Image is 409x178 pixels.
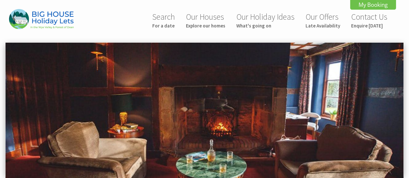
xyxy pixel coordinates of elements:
small: What's going on [236,23,295,29]
a: Our Holiday IdeasWhat's going on [236,12,295,29]
small: Explore our homes [186,23,225,29]
small: Late Availability [306,23,340,29]
small: For a date [152,23,175,29]
a: Contact UsEnquire [DATE] [351,12,387,29]
a: Our HousesExplore our homes [186,12,225,29]
img: Big House Holiday Lets [9,9,74,29]
a: Our OffersLate Availability [306,12,340,29]
small: Enquire [DATE] [351,23,387,29]
a: SearchFor a date [152,12,175,29]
